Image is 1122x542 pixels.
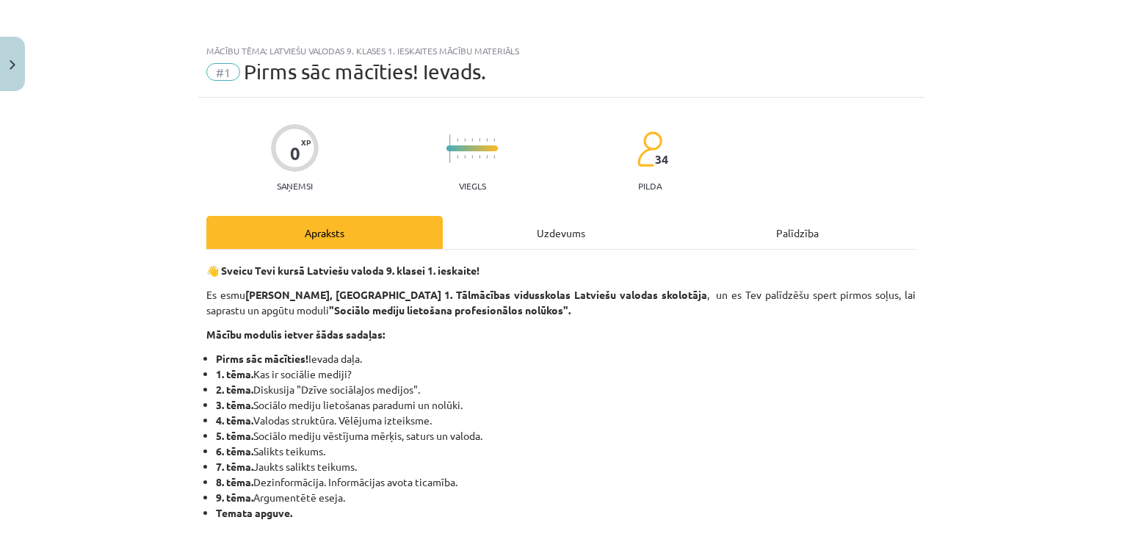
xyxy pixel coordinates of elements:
img: icon-short-line-57e1e144782c952c97e751825c79c345078a6d821885a25fce030b3d8c18986b.svg [464,155,466,159]
span: 34 [655,153,668,166]
li: Argumentētē eseja. [216,490,916,505]
li: Sociālo mediju lietošanas paradumi un nolūki. [216,397,916,413]
img: icon-short-line-57e1e144782c952c97e751825c79c345078a6d821885a25fce030b3d8c18986b.svg [493,155,495,159]
p: Saņemsi [271,181,319,191]
div: Mācību tēma: Latviešu valodas 9. klases 1. ieskaites mācību materiāls [206,46,916,56]
img: students-c634bb4e5e11cddfef0936a35e636f08e4e9abd3cc4e673bd6f9a4125e45ecb1.svg [637,131,662,167]
li: Valodas struktūra. Vēlējuma izteiksme. [216,413,916,428]
img: icon-short-line-57e1e144782c952c97e751825c79c345078a6d821885a25fce030b3d8c18986b.svg [486,155,488,159]
strong: 2. tēma. [216,383,253,396]
b: 8. tēma. [216,475,253,488]
b: 9. tēma. [216,491,253,504]
li: Kas ir sociālie mediji? [216,366,916,382]
li: Jaukts salikts teikums. [216,459,916,474]
img: icon-short-line-57e1e144782c952c97e751825c79c345078a6d821885a25fce030b3d8c18986b.svg [457,138,458,142]
div: Palīdzība [679,216,916,249]
b: 7. tēma. [216,460,253,473]
img: icon-short-line-57e1e144782c952c97e751825c79c345078a6d821885a25fce030b3d8c18986b.svg [471,138,473,142]
strong: [PERSON_NAME], [GEOGRAPHIC_DATA] 1. Tālmācības vidusskolas Latviešu valodas skolotāja [245,288,707,301]
li: Salikts teikums. [216,444,916,459]
strong: 👋 Sveicu Tevi kursā Latviešu valoda 9. klasei 1. ieskaite! [206,264,479,277]
strong: 3. tēma. [216,398,253,411]
img: icon-long-line-d9ea69661e0d244f92f715978eff75569469978d946b2353a9bb055b3ed8787d.svg [449,134,451,163]
li: Ievada daļa. [216,351,916,366]
img: icon-short-line-57e1e144782c952c97e751825c79c345078a6d821885a25fce030b3d8c18986b.svg [479,138,480,142]
li: Sociālo mediju vēstījuma mērķis, saturs un valoda. [216,428,916,444]
strong: "Sociālo mediju lietošana profesionālos nolūkos". [329,303,571,317]
strong: 1. tēma. [216,367,253,380]
div: Apraksts [206,216,443,249]
li: Dezinformācija. Informācijas avota ticamība. [216,474,916,490]
img: icon-short-line-57e1e144782c952c97e751825c79c345078a6d821885a25fce030b3d8c18986b.svg [493,138,495,142]
p: pilda [638,181,662,191]
span: XP [301,138,311,146]
span: Pirms sāc mācīties! Ievads. [244,59,486,84]
img: icon-close-lesson-0947bae3869378f0d4975bcd49f059093ad1ed9edebbc8119c70593378902aed.svg [10,60,15,70]
b: 5. tēma. [216,429,253,442]
strong: Pirms sāc mācīties! [216,352,308,365]
img: icon-short-line-57e1e144782c952c97e751825c79c345078a6d821885a25fce030b3d8c18986b.svg [464,138,466,142]
li: Diskusija "Dzīve sociālajos medijos". [216,382,916,397]
img: icon-short-line-57e1e144782c952c97e751825c79c345078a6d821885a25fce030b3d8c18986b.svg [486,138,488,142]
img: icon-short-line-57e1e144782c952c97e751825c79c345078a6d821885a25fce030b3d8c18986b.svg [471,155,473,159]
strong: 4. tēma. [216,413,253,427]
strong: Mācību modulis ietver šādas sadaļas: [206,328,385,341]
img: icon-short-line-57e1e144782c952c97e751825c79c345078a6d821885a25fce030b3d8c18986b.svg [457,155,458,159]
p: Es esmu , un es Tev palīdzēšu spert pirmos soļus, lai saprastu un apgūtu moduli [206,287,916,318]
b: 6. tēma. [216,444,253,458]
p: Viegls [459,181,486,191]
div: 0 [290,143,300,164]
span: #1 [206,63,240,81]
div: Uzdevums [443,216,679,249]
img: icon-short-line-57e1e144782c952c97e751825c79c345078a6d821885a25fce030b3d8c18986b.svg [479,155,480,159]
strong: Temata apguve. [216,506,292,519]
